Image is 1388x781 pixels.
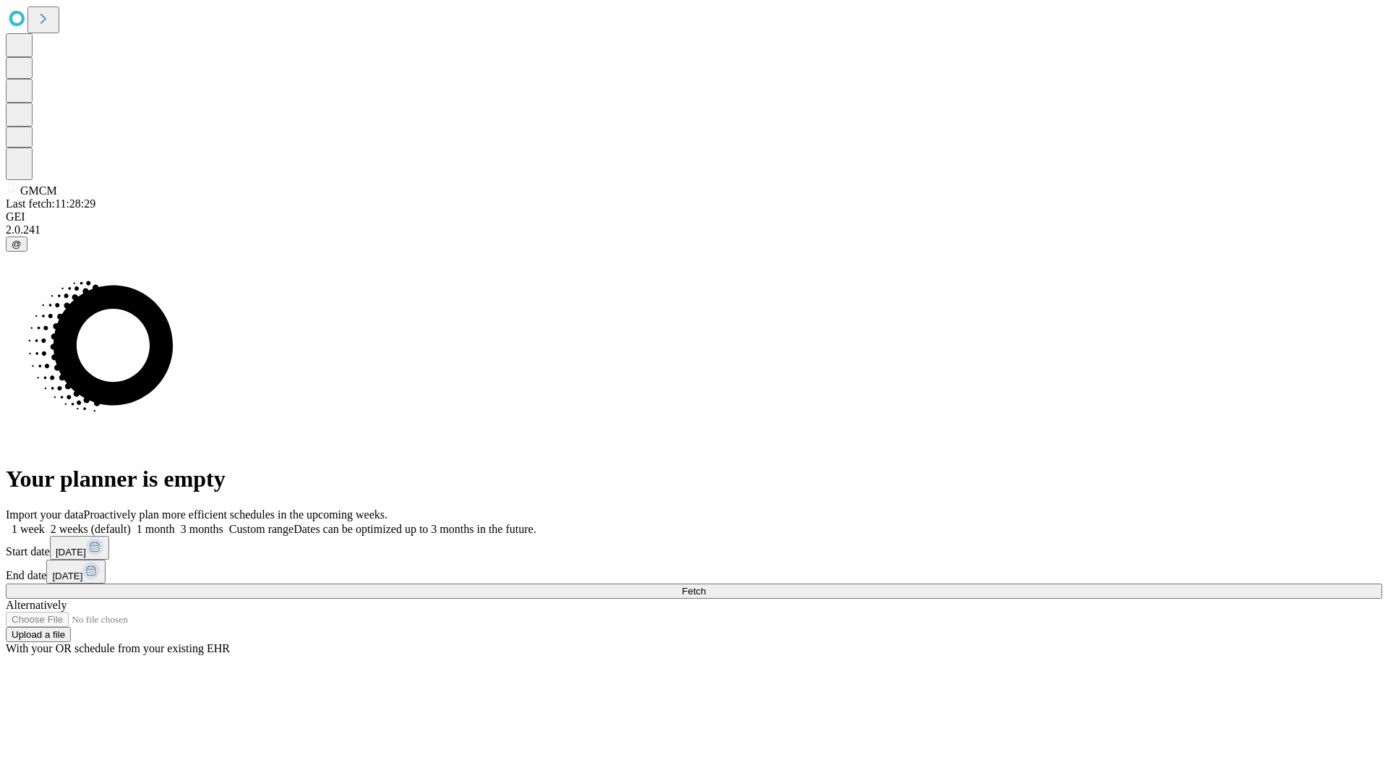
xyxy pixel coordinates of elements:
[6,236,27,252] button: @
[6,508,84,521] span: Import your data
[6,466,1382,492] h1: Your planner is empty
[6,197,95,210] span: Last fetch: 11:28:29
[6,584,1382,599] button: Fetch
[6,536,1382,560] div: Start date
[6,599,67,611] span: Alternatively
[51,523,131,535] span: 2 weeks (default)
[294,523,536,535] span: Dates can be optimized up to 3 months in the future.
[52,571,82,581] span: [DATE]
[181,523,223,535] span: 3 months
[6,223,1382,236] div: 2.0.241
[682,586,706,597] span: Fetch
[50,536,109,560] button: [DATE]
[12,523,45,535] span: 1 week
[46,560,106,584] button: [DATE]
[229,523,294,535] span: Custom range
[12,239,22,249] span: @
[56,547,86,558] span: [DATE]
[6,642,230,654] span: With your OR schedule from your existing EHR
[6,210,1382,223] div: GEI
[6,627,71,642] button: Upload a file
[137,523,175,535] span: 1 month
[6,560,1382,584] div: End date
[20,184,57,197] span: GMCM
[84,508,387,521] span: Proactively plan more efficient schedules in the upcoming weeks.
